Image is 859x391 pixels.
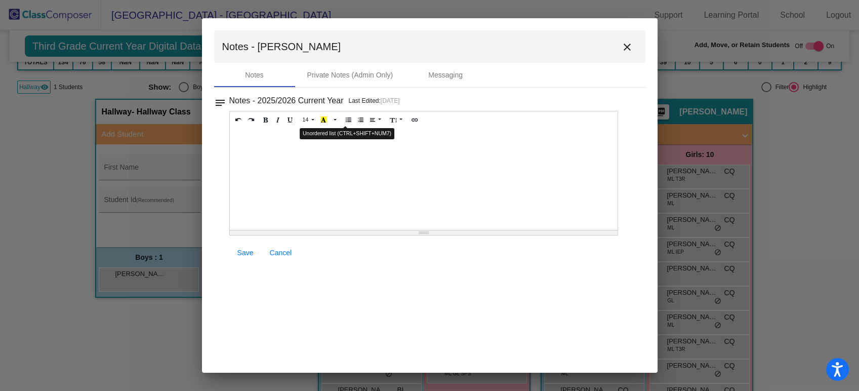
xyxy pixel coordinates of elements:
div: Unordered list (CTRL+SHIFT+NUM7) [300,128,394,139]
div: Notes [245,70,264,81]
div: Messaging [428,70,463,81]
span: [DATE] [381,97,400,104]
button: Redo (CTRL+Y) [244,114,257,126]
div: Resize [230,230,618,235]
button: Undo (CTRL+Z) [232,114,245,126]
mat-icon: close [621,41,633,53]
button: Link (CTRL+K) [408,114,421,126]
button: Line Height [387,114,406,126]
p: Last Edited: [348,96,399,106]
span: Save [237,249,254,257]
mat-icon: notes [214,94,226,106]
span: Notes - [PERSON_NAME] [222,38,341,55]
div: Private Notes (Admin Only) [307,70,393,81]
span: 14 [303,116,309,123]
h3: Notes - 2025/2026 Current Year [229,94,344,108]
button: More Color [330,114,340,126]
button: Unordered list (CTRL+SHIFT+NUM7) [342,114,355,126]
button: Font Size [299,114,318,126]
button: Bold (CTRL+B) [260,114,272,126]
button: Ordered list (CTRL+SHIFT+NUM8) [354,114,367,126]
button: Paragraph [366,114,385,126]
button: Recent Color [317,114,330,126]
span: Cancel [270,249,292,257]
button: Underline (CTRL+U) [284,114,297,126]
button: Italic (CTRL+I) [272,114,284,126]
